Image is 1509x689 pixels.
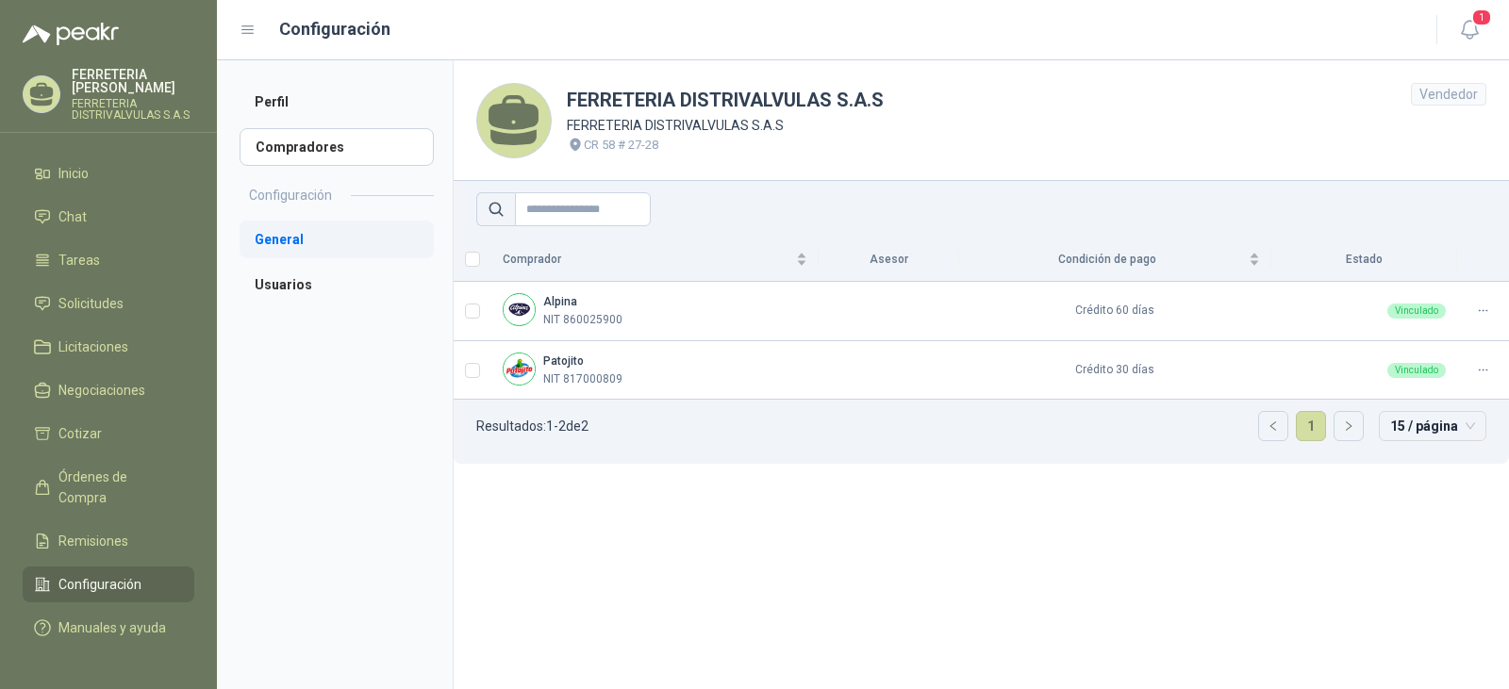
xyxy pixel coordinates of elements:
span: Manuales y ayuda [58,617,166,638]
span: Chat [58,206,87,227]
li: 1 [1296,411,1326,441]
img: Logo peakr [23,23,119,45]
a: Inicio [23,156,194,191]
span: Cotizar [58,423,102,444]
td: Crédito 30 días [959,341,1271,401]
th: Comprador [491,238,819,282]
th: Condición de pago [959,238,1271,282]
span: Configuración [58,574,141,595]
span: 1 [1471,8,1492,26]
p: FERRETERIA [PERSON_NAME] [72,68,194,94]
b: Alpina [543,295,577,308]
p: FERRETERIA DISTRIVALVULAS S.A.S [72,98,194,121]
a: Chat [23,199,194,235]
span: Inicio [58,163,89,184]
a: Órdenes de Compra [23,459,194,516]
div: tamaño de página [1379,411,1486,441]
a: 1 [1297,412,1325,440]
h1: FERRETERIA DISTRIVALVULAS S.A.S [567,86,884,115]
a: General [240,221,434,258]
a: Manuales y ayuda [23,610,194,646]
span: Licitaciones [58,336,128,357]
a: Cotizar [23,416,194,451]
span: Comprador [503,251,792,269]
button: right [1335,412,1363,440]
span: Tareas [58,250,100,271]
span: right [1343,420,1354,432]
li: Página anterior [1258,411,1288,441]
span: Órdenes de Compra [58,467,176,508]
a: Usuarios [240,266,434,303]
b: Patojito [543,354,584,368]
span: Negociaciones [58,380,145,401]
span: 15 / página [1390,412,1475,440]
div: Vinculado [1387,303,1446,319]
p: NIT 817000809 [543,370,622,388]
p: NIT 860025900 [543,311,622,329]
a: Negociaciones [23,372,194,408]
div: Vinculado [1387,363,1446,378]
img: Company Logo [504,353,535,385]
a: Tareas [23,242,194,278]
span: left [1268,420,1279,432]
li: Página siguiente [1334,411,1364,441]
p: FERRETERIA DISTRIVALVULAS S.A.S [567,115,884,136]
img: Company Logo [504,294,535,325]
a: Perfil [240,83,434,121]
span: Solicitudes [58,293,124,314]
span: Remisiones [58,531,128,551]
th: Estado [1271,238,1457,282]
button: 1 [1452,13,1486,47]
span: Condición de pago [970,251,1245,269]
td: Crédito 60 días [959,282,1271,341]
a: Compradores [240,128,434,166]
a: Licitaciones [23,329,194,365]
p: Resultados: 1 - 2 de 2 [476,419,589,433]
p: CR 58 # 27-28 [584,136,658,155]
a: Solicitudes [23,286,194,321]
div: Vendedor [1411,83,1486,106]
a: Configuración [23,566,194,602]
a: Remisiones [23,523,194,559]
h1: Configuración [279,16,390,42]
button: left [1259,412,1287,440]
h2: Configuración [249,185,332,205]
th: Asesor [819,238,959,282]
